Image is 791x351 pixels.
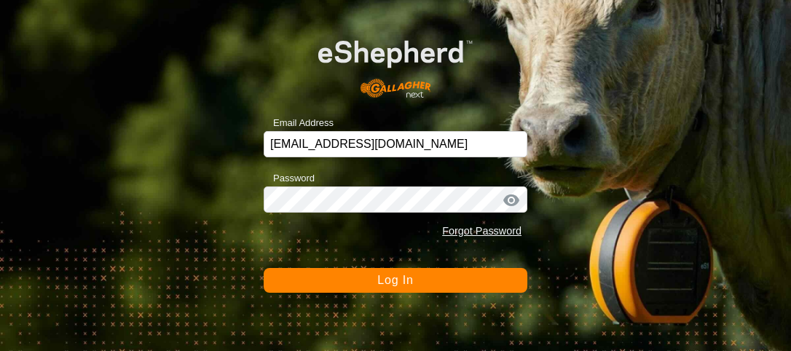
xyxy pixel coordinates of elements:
label: Password [264,171,315,186]
img: E-shepherd Logo [290,18,501,108]
span: Log In [377,274,413,286]
a: Forgot Password [442,225,522,237]
input: Email Address [264,131,527,157]
button: Log In [264,268,527,293]
label: Email Address [264,116,334,130]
